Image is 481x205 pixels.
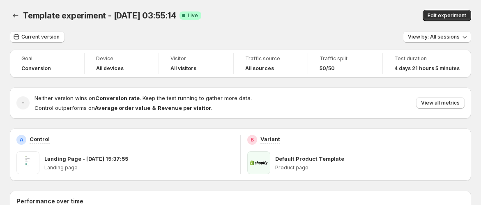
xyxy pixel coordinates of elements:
h4: All devices [96,65,124,72]
button: View all metrics [416,97,465,109]
span: Edit experiment [428,12,466,19]
span: View all metrics [421,100,460,106]
span: Visitor [170,55,222,62]
button: View by: All sessions [403,31,471,43]
a: Traffic sourceAll sources [245,55,297,73]
h2: A [20,137,23,143]
strong: Revenue per visitor [158,105,211,111]
span: Device [96,55,147,62]
p: Landing page [44,164,234,171]
span: Conversion [21,65,51,72]
p: Variant [260,135,280,143]
h4: All sources [245,65,274,72]
button: Current version [10,31,64,43]
h2: - [22,99,25,107]
button: Back [10,10,21,21]
p: Control [30,135,50,143]
span: Control outperforms on . [35,105,212,111]
span: Traffic source [245,55,297,62]
a: DeviceAll devices [96,55,147,73]
img: Landing Page - Jul 15, 15:37:55 [16,151,39,174]
strong: & [152,105,156,111]
button: Edit experiment [423,10,471,21]
p: Landing Page - [DATE] 15:37:55 [44,155,128,163]
span: Neither version wins on . Keep the test running to gather more data. [35,95,252,101]
img: Default Product Template [247,151,270,174]
span: 4 days 21 hours 5 minutes [394,65,460,72]
a: VisitorAll visitors [170,55,222,73]
a: Test duration4 days 21 hours 5 minutes [394,55,460,73]
p: Default Product Template [275,155,344,163]
a: Traffic split50/50 [320,55,371,73]
span: Test duration [394,55,460,62]
a: GoalConversion [21,55,73,73]
p: Product page [275,164,465,171]
strong: Conversion rate [95,95,140,101]
span: Traffic split [320,55,371,62]
h2: B [251,137,254,143]
span: View by: All sessions [408,34,460,40]
span: Goal [21,55,73,62]
h4: All visitors [170,65,196,72]
span: Live [188,12,198,19]
span: Current version [21,34,60,40]
span: Template experiment - [DATE] 03:55:14 [23,11,176,20]
strong: Average order value [95,105,150,111]
span: 50/50 [320,65,335,72]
